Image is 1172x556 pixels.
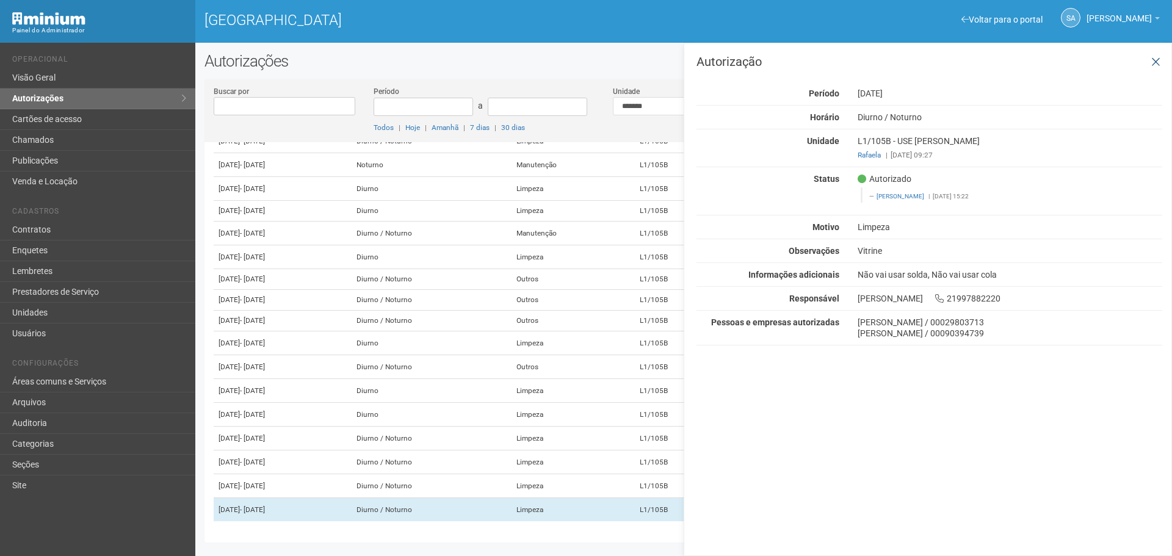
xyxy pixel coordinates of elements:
span: - [DATE] [240,410,265,419]
a: Voltar para o portal [961,15,1043,24]
td: [DATE] [214,331,352,355]
span: Autorizado [858,173,911,184]
strong: Período [809,88,839,98]
strong: Pessoas e empresas autorizadas [711,317,839,327]
td: Diurno / Noturno [352,474,512,498]
span: | [425,123,427,132]
li: Cadastros [12,207,186,220]
td: Limpeza [512,403,634,427]
span: | [494,123,496,132]
td: Diurno / Noturno [352,498,512,522]
span: - [DATE] [240,137,265,145]
span: - [DATE] [240,505,265,514]
a: Rafaela [858,151,881,159]
div: Vitrine [848,245,1171,256]
td: Diurno / Noturno [352,427,512,450]
label: Buscar por [214,86,249,97]
strong: Unidade [807,136,839,146]
span: - [DATE] [240,184,265,193]
span: | [463,123,465,132]
div: L1/105B - USE [PERSON_NAME] [848,135,1171,161]
td: [DATE] [214,379,352,403]
td: Limpeza [512,177,634,201]
td: [DATE] [214,311,352,331]
span: - [DATE] [240,275,265,283]
td: Diurno [352,379,512,403]
span: - [DATE] [240,253,265,261]
span: - [DATE] [240,295,265,304]
td: Limpeza [512,201,634,222]
td: Limpeza [512,498,634,522]
h2: Autorizações [204,52,1163,70]
td: [DATE] [214,290,352,311]
div: [PERSON_NAME] 21997882220 [848,293,1171,304]
td: Diurno / Noturno [352,269,512,290]
td: Noturno [352,153,512,177]
td: [DATE] [214,222,352,245]
a: 7 dias [470,123,490,132]
td: L1/105B [635,403,728,427]
span: - [DATE] [240,316,265,325]
td: Outros [512,269,634,290]
h3: Autorização [696,56,1162,68]
td: L1/105B [635,311,728,331]
td: L1/105B [635,177,728,201]
label: Período [374,86,399,97]
footer: [DATE] 15:22 [869,192,1156,201]
td: L1/105B [635,474,728,498]
img: Minium [12,12,85,25]
td: [DATE] [214,245,352,269]
td: Limpeza [512,245,634,269]
td: [DATE] [214,269,352,290]
td: L1/105B [635,153,728,177]
td: Diurno / Noturno [352,290,512,311]
td: Limpeza [512,427,634,450]
td: Diurno [352,201,512,222]
li: Configurações [12,359,186,372]
td: Limpeza [512,474,634,498]
a: [PERSON_NAME] [877,193,924,200]
a: 30 dias [501,123,525,132]
td: L1/105B [635,201,728,222]
td: Manutenção [512,222,634,245]
td: L1/105B [635,290,728,311]
td: L1/105B [635,245,728,269]
strong: Motivo [812,222,839,232]
td: Diurno / Noturno [352,355,512,379]
td: [DATE] [214,201,352,222]
td: Manutenção [512,153,634,177]
td: L1/105B [635,498,728,522]
td: L1/105B [635,450,728,474]
li: Operacional [12,55,186,68]
td: L1/105B [635,331,728,355]
span: | [399,123,400,132]
td: [DATE] [214,153,352,177]
div: [DATE] [848,88,1171,99]
td: Outros [512,355,634,379]
td: L1/105B [635,269,728,290]
div: Diurno / Noturno [848,112,1171,123]
label: Unidade [613,86,640,97]
td: Diurno / Noturno [352,311,512,331]
td: [DATE] [214,474,352,498]
h1: [GEOGRAPHIC_DATA] [204,12,675,28]
div: [PERSON_NAME] / 00029803713 [858,317,1162,328]
strong: Horário [810,112,839,122]
td: L1/105B [635,355,728,379]
span: a [478,101,483,110]
span: | [886,151,888,159]
span: - [DATE] [240,458,265,466]
div: Limpeza [848,222,1171,233]
td: [DATE] [214,450,352,474]
strong: Informações adicionais [748,270,839,280]
td: Diurno [352,331,512,355]
td: [DATE] [214,427,352,450]
td: L1/105B [635,222,728,245]
div: [PERSON_NAME] / 00090394739 [858,328,1162,339]
td: Limpeza [512,379,634,403]
td: [DATE] [214,498,352,522]
td: Diurno [352,245,512,269]
span: - [DATE] [240,339,265,347]
td: L1/105B [635,379,728,403]
span: | [928,193,930,200]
